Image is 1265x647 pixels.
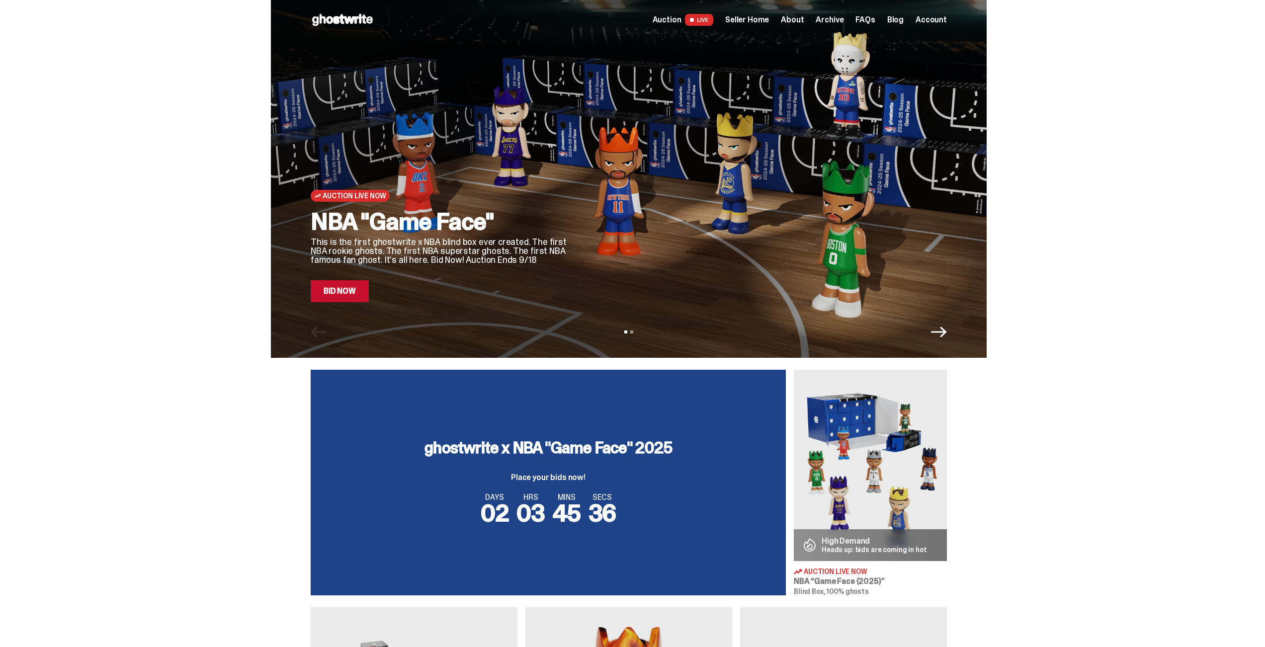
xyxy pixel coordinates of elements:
[630,330,633,333] button: View slide 2
[794,587,826,596] span: Blind Box,
[794,370,947,595] a: Game Face (2025) High Demand Heads up: bids are coming in hot Auction Live Now
[589,493,616,501] span: SECS
[781,16,804,24] a: About
[822,537,927,545] p: High Demand
[481,493,509,501] span: DAYS
[822,546,927,553] p: Heads up: bids are coming in hot
[916,16,947,24] a: Account
[887,16,904,24] a: Blog
[653,16,681,24] span: Auction
[323,192,386,200] span: Auction Live Now
[816,16,843,24] a: Archive
[685,14,713,26] span: LIVE
[624,330,627,333] button: View slide 1
[794,577,947,585] h3: NBA “Game Face (2025)”
[804,568,867,575] span: Auction Live Now
[311,238,569,264] p: This is the first ghostwrite x NBA blind box ever created. The first NBA rookie ghosts. The first...
[931,324,947,340] button: Next
[481,497,509,529] span: 02
[725,16,769,24] a: Seller Home
[589,497,616,529] span: 36
[553,493,581,501] span: MINS
[311,210,569,234] h2: NBA "Game Face"
[516,493,545,501] span: HRS
[311,280,369,302] a: Bid Now
[827,587,868,596] span: 100% ghosts
[794,370,947,561] img: Game Face (2025)
[424,474,672,482] p: Place your bids now!
[516,497,545,529] span: 03
[855,16,875,24] a: FAQs
[653,14,713,26] a: Auction LIVE
[553,497,581,529] span: 45
[424,440,672,456] h3: ghostwrite x NBA "Game Face" 2025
